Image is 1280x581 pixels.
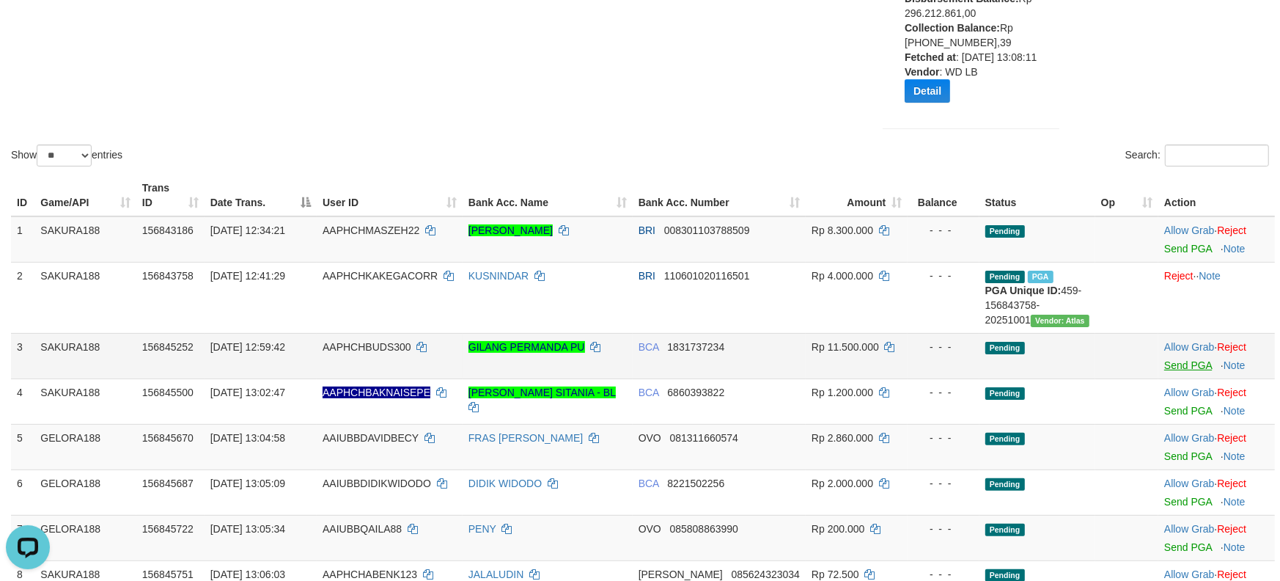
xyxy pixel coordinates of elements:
[1224,541,1246,553] a: Note
[468,341,585,353] a: GILANG PERMANDA PU
[1158,379,1275,424] td: ·
[1224,359,1246,371] a: Note
[633,175,806,216] th: Bank Acc. Number: activate to sort column ascending
[670,523,738,535] span: Copy 085808863990 to clipboard
[667,341,724,353] span: Copy 1831737234 to clipboard
[812,270,873,282] span: Rp 4.000.000
[985,524,1025,536] span: Pending
[34,515,136,560] td: GELORA188
[1224,405,1246,417] a: Note
[1217,224,1246,236] a: Reject
[979,262,1095,333] td: 459-156843758-20251001
[142,569,194,580] span: 156845751
[1164,224,1217,236] span: ·
[667,478,724,489] span: Copy 8221502256 to clipboard
[639,341,659,353] span: BCA
[812,569,859,580] span: Rp 72.500
[468,270,529,282] a: KUSNINDAR
[210,432,285,444] span: [DATE] 13:04:58
[905,66,939,78] b: Vendor
[142,224,194,236] span: 156843186
[1158,469,1275,515] td: ·
[468,523,496,535] a: PENY
[1165,145,1269,167] input: Search:
[34,262,136,333] td: SAKURA188
[34,216,136,263] td: SAKURA188
[1217,523,1246,535] a: Reject
[11,175,34,216] th: ID
[34,379,136,424] td: SAKURA188
[210,270,285,282] span: [DATE] 12:41:29
[1164,270,1193,282] a: Reject
[468,387,616,398] a: [PERSON_NAME] SITANIA - BL
[639,478,659,489] span: BCA
[1224,450,1246,462] a: Note
[1164,569,1214,580] a: Allow Grab
[664,270,750,282] span: Copy 110601020116501 to clipboard
[1217,569,1246,580] a: Reject
[639,224,655,236] span: BRI
[1158,424,1275,469] td: ·
[210,224,285,236] span: [DATE] 12:34:21
[11,515,34,560] td: 7
[1158,262,1275,333] td: · ·
[1164,478,1214,489] a: Allow Grab
[1125,145,1269,167] label: Search:
[1095,175,1158,216] th: Op: activate to sort column ascending
[908,175,979,216] th: Balance
[1224,496,1246,508] a: Note
[1217,478,1246,489] a: Reject
[323,387,430,398] span: Nama rekening ada tanda titik/strip, harap diedit
[11,469,34,515] td: 6
[1164,541,1212,553] a: Send PGA
[1217,341,1246,353] a: Reject
[142,432,194,444] span: 156845670
[667,387,724,398] span: Copy 6860393822 to clipboard
[210,569,285,580] span: [DATE] 13:06:03
[468,224,553,236] a: [PERSON_NAME]
[11,216,34,263] td: 1
[913,340,973,354] div: - - -
[210,341,285,353] span: [DATE] 12:59:42
[468,569,523,580] a: JALALUDIN
[913,476,973,491] div: - - -
[985,342,1025,354] span: Pending
[1164,405,1212,417] a: Send PGA
[639,523,661,535] span: OVO
[323,270,438,282] span: AAPHCHKAKEGACORR
[670,432,738,444] span: Copy 081311660574 to clipboard
[905,51,956,63] b: Fetched at
[812,341,879,353] span: Rp 11.500.000
[913,268,973,283] div: - - -
[905,22,1000,34] b: Collection Balance:
[913,223,973,238] div: - - -
[1164,359,1212,371] a: Send PGA
[323,341,411,353] span: AAPHCHBUDS300
[1217,432,1246,444] a: Reject
[1158,333,1275,379] td: ·
[1164,569,1217,580] span: ·
[1158,175,1275,216] th: Action
[1164,341,1214,353] a: Allow Grab
[1158,216,1275,263] td: ·
[985,387,1025,400] span: Pending
[34,175,136,216] th: Game/API: activate to sort column ascending
[468,432,583,444] a: FRAS [PERSON_NAME]
[142,270,194,282] span: 156843758
[1164,224,1214,236] a: Allow Grab
[205,175,317,216] th: Date Trans.: activate to sort column descending
[732,569,800,580] span: Copy 085624323034 to clipboard
[468,478,542,489] a: DIDIK WIDODO
[639,432,661,444] span: OVO
[639,387,659,398] span: BCA
[34,333,136,379] td: SAKURA188
[1164,450,1212,462] a: Send PGA
[142,341,194,353] span: 156845252
[812,224,873,236] span: Rp 8.300.000
[1217,387,1246,398] a: Reject
[985,271,1025,283] span: Pending
[985,225,1025,238] span: Pending
[812,387,873,398] span: Rp 1.200.000
[1164,523,1217,535] span: ·
[812,478,873,489] span: Rp 2.000.000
